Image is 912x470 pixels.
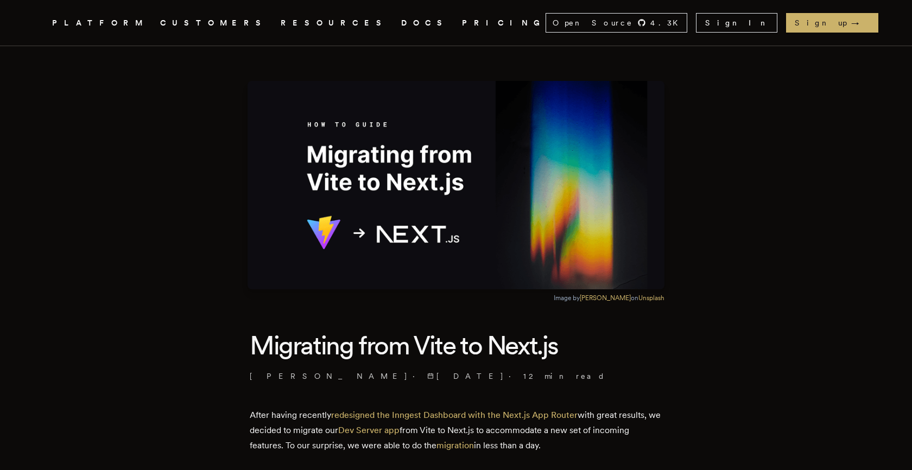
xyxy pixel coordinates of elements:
[248,81,664,289] img: Featured image for Migrating from Vite to Next.js blog post
[554,294,664,302] figcaption: Image by on
[580,294,631,302] a: [PERSON_NAME]
[786,13,878,33] a: Sign up
[160,16,268,30] a: CUSTOMERS
[523,371,605,382] span: 12 min read
[52,16,147,30] button: PLATFORM
[401,16,449,30] a: DOCS
[250,328,662,362] h1: Migrating from Vite to Next.js
[250,371,662,382] p: · ·
[250,371,408,382] a: [PERSON_NAME]
[436,440,474,450] a: migration
[250,408,662,453] p: After having recently with great results, we decided to migrate our from Vite to Next.js to accom...
[696,13,777,33] a: Sign In
[331,410,578,420] a: redesigned the Inngest Dashboard with the Next.js App Router
[462,16,546,30] a: PRICING
[281,16,388,30] button: RESOURCES
[553,17,633,28] span: Open Source
[338,425,400,435] a: Dev Server app
[851,17,870,28] span: →
[638,294,664,302] a: Unsplash
[650,17,685,28] span: 4.3 K
[427,371,504,382] span: [DATE]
